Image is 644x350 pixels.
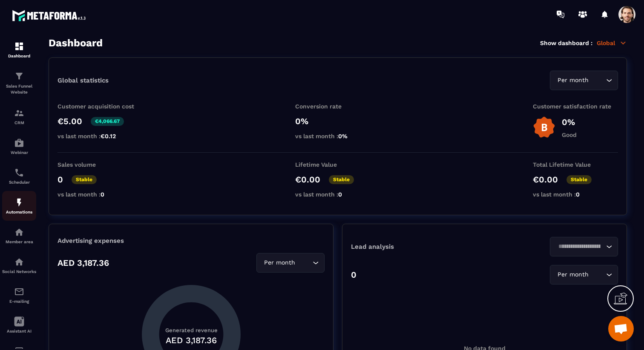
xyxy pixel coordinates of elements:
span: Per month [262,258,297,267]
p: Total Lifetime Value [533,161,618,168]
span: Per month [555,76,590,85]
p: Webinar [2,150,36,155]
p: Lead analysis [351,243,485,250]
div: Ouvrir le chat [608,316,634,341]
img: formation [14,108,24,118]
img: b-badge-o.b3b20ee6.svg [533,116,555,139]
p: E-mailing [2,299,36,304]
a: social-networksocial-networkSocial Networks [2,250,36,280]
p: Customer satisfaction rate [533,103,618,110]
p: Customer acquisition cost [57,103,143,110]
p: Assistant AI [2,329,36,333]
p: €4,066.67 [91,117,124,126]
span: 0 [101,191,104,198]
img: logo [12,8,89,23]
p: Stable [566,175,592,184]
p: Sales volume [57,161,143,168]
p: Stable [329,175,354,184]
div: Search for option [256,253,325,273]
a: formationformationCRM [2,102,36,131]
input: Search for option [297,258,310,267]
p: €0.00 [533,174,558,185]
a: Assistant AI [2,310,36,340]
p: 0% [562,117,577,127]
a: schedulerschedulerScheduler [2,161,36,191]
p: Advertising expenses [57,237,325,245]
p: 0 [351,270,356,280]
p: Good [562,131,577,138]
p: Scheduler [2,180,36,185]
p: Show dashboard : [540,40,592,46]
p: €5.00 [57,116,82,126]
input: Search for option [590,270,604,279]
img: automations [14,197,24,208]
div: Search for option [550,71,618,90]
p: Sales Funnel Website [2,83,36,95]
img: automations [14,138,24,148]
div: Search for option [550,265,618,285]
span: 0% [338,133,348,139]
p: Social Networks [2,269,36,274]
p: CRM [2,120,36,125]
img: social-network [14,257,24,267]
div: Search for option [550,237,618,256]
a: automationsautomationsAutomations [2,191,36,221]
p: Lifetime Value [295,161,380,168]
img: email [14,287,24,297]
p: €0.00 [295,174,320,185]
p: Global statistics [57,77,109,84]
img: formation [14,71,24,81]
p: Global [597,39,627,47]
input: Search for option [590,76,604,85]
a: emailemailE-mailing [2,280,36,310]
a: formationformationSales Funnel Website [2,65,36,102]
img: automations [14,227,24,237]
span: Per month [555,270,590,279]
a: automationsautomationsWebinar [2,131,36,161]
a: automationsautomationsMember area [2,221,36,250]
input: Search for option [555,242,604,251]
p: 0 [57,174,63,185]
p: AED 3,187.36 [57,258,109,268]
p: Conversion rate [295,103,380,110]
p: vs last month : [295,191,380,198]
span: 0 [576,191,580,198]
img: scheduler [14,168,24,178]
h3: Dashboard [49,37,103,49]
p: Stable [72,175,97,184]
p: vs last month : [295,133,380,139]
p: 0% [295,116,380,126]
p: vs last month : [533,191,618,198]
a: formationformationDashboard [2,35,36,65]
img: formation [14,41,24,51]
p: Automations [2,210,36,214]
span: €0.12 [101,133,116,139]
span: 0 [338,191,342,198]
p: vs last month : [57,133,143,139]
p: vs last month : [57,191,143,198]
p: Dashboard [2,54,36,58]
p: Member area [2,239,36,244]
